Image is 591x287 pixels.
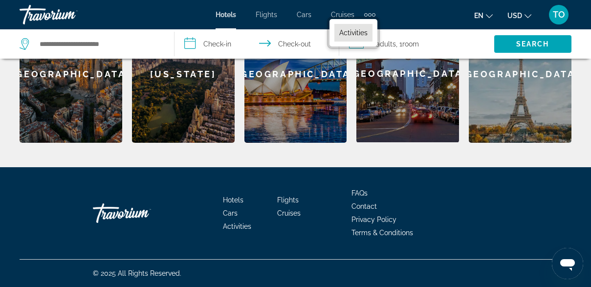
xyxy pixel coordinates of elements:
span: © 2025 All Rights Reserved. [93,269,181,277]
div: [GEOGRAPHIC_DATA] [469,5,571,143]
a: New York[US_STATE] [132,5,235,143]
a: Hotels [223,196,243,204]
div: [US_STATE] [132,5,235,143]
div: [GEOGRAPHIC_DATA] [356,5,459,142]
a: Barcelona[GEOGRAPHIC_DATA] [20,5,122,143]
span: 2 [372,37,396,51]
iframe: Button to launch messaging window [552,248,583,279]
a: Go Home [93,199,191,228]
a: Flights [277,196,299,204]
a: Cruises [277,209,301,217]
span: Room [402,40,419,48]
span: Search [516,40,549,48]
span: en [474,12,483,20]
span: USD [507,12,522,20]
button: Extra navigation items [364,7,375,22]
a: Cars [297,11,311,19]
a: FAQs [351,189,368,197]
a: Paris[GEOGRAPHIC_DATA] [469,5,571,143]
a: Travorium [20,2,117,27]
button: Select check in and out date [175,29,339,59]
a: Cars [223,209,238,217]
button: Search [494,35,571,53]
button: Travelers: 2 adults, 0 children [339,29,494,59]
span: Activities [339,29,368,37]
a: Privacy Policy [351,216,396,223]
a: Hotels [216,11,236,19]
a: Activities [223,222,251,230]
a: Terms & Conditions [351,229,413,237]
a: Sydney[GEOGRAPHIC_DATA] [244,5,347,143]
a: Contact [351,202,377,210]
button: Change currency [507,8,531,22]
div: [GEOGRAPHIC_DATA] [244,5,347,143]
a: San Diego[GEOGRAPHIC_DATA] [356,5,459,143]
a: Activities [334,24,372,42]
input: Search hotel destination [39,37,159,51]
button: Change language [474,8,493,22]
span: TO [553,10,565,20]
div: [GEOGRAPHIC_DATA] [20,5,122,143]
a: Cruises [331,11,354,19]
button: User Menu [546,4,571,25]
span: , 1 [396,37,419,51]
a: Flights [256,11,277,19]
span: Adults [376,40,396,48]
